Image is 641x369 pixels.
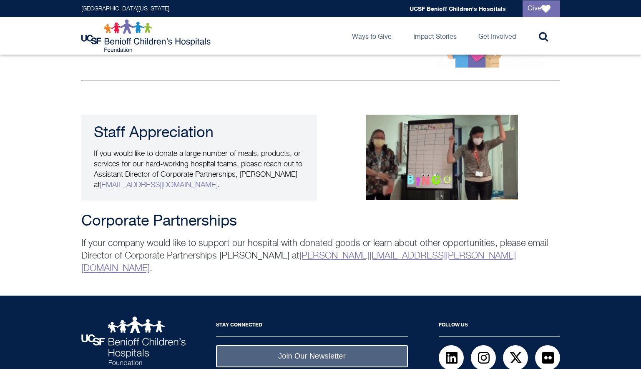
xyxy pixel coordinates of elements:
a: Get Involved [472,17,523,55]
p: If your company would like to support our hospital with donated goods or learn about other opport... [81,237,560,275]
h2: Stay Connected [216,316,408,337]
p: If you would like to donate a large number of meals, products, or services for our hard-working h... [94,149,304,191]
a: UCSF Benioff Children's Hospitals [410,5,506,12]
img: Child life team [366,115,518,200]
h2: Corporate Partnerships [81,213,560,230]
a: Join Our Newsletter [216,345,408,367]
a: Give [523,0,560,17]
h3: Staff Appreciation [94,125,304,141]
h2: Follow Us [439,316,560,337]
a: Impact Stories [407,17,463,55]
img: Logo for UCSF Benioff Children's Hospitals Foundation [81,19,213,53]
a: Ways to Give [345,17,398,55]
a: [GEOGRAPHIC_DATA][US_STATE] [81,6,169,12]
a: [EMAIL_ADDRESS][DOMAIN_NAME] [100,181,218,189]
img: UCSF Benioff Children's Hospitals [81,316,186,365]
